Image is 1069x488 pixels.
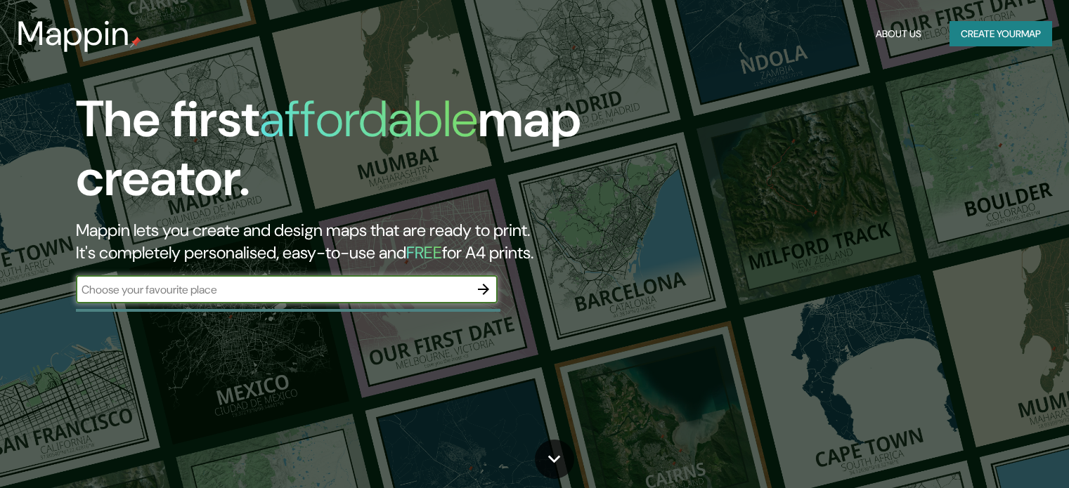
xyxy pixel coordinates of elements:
button: Create yourmap [950,21,1052,47]
h3: Mappin [17,14,130,53]
h1: The first map creator. [76,90,611,219]
h2: Mappin lets you create and design maps that are ready to print. It's completely personalised, eas... [76,219,611,264]
button: About Us [870,21,927,47]
h1: affordable [259,86,478,152]
img: mappin-pin [130,37,141,48]
input: Choose your favourite place [76,282,469,298]
h5: FREE [406,242,442,263]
